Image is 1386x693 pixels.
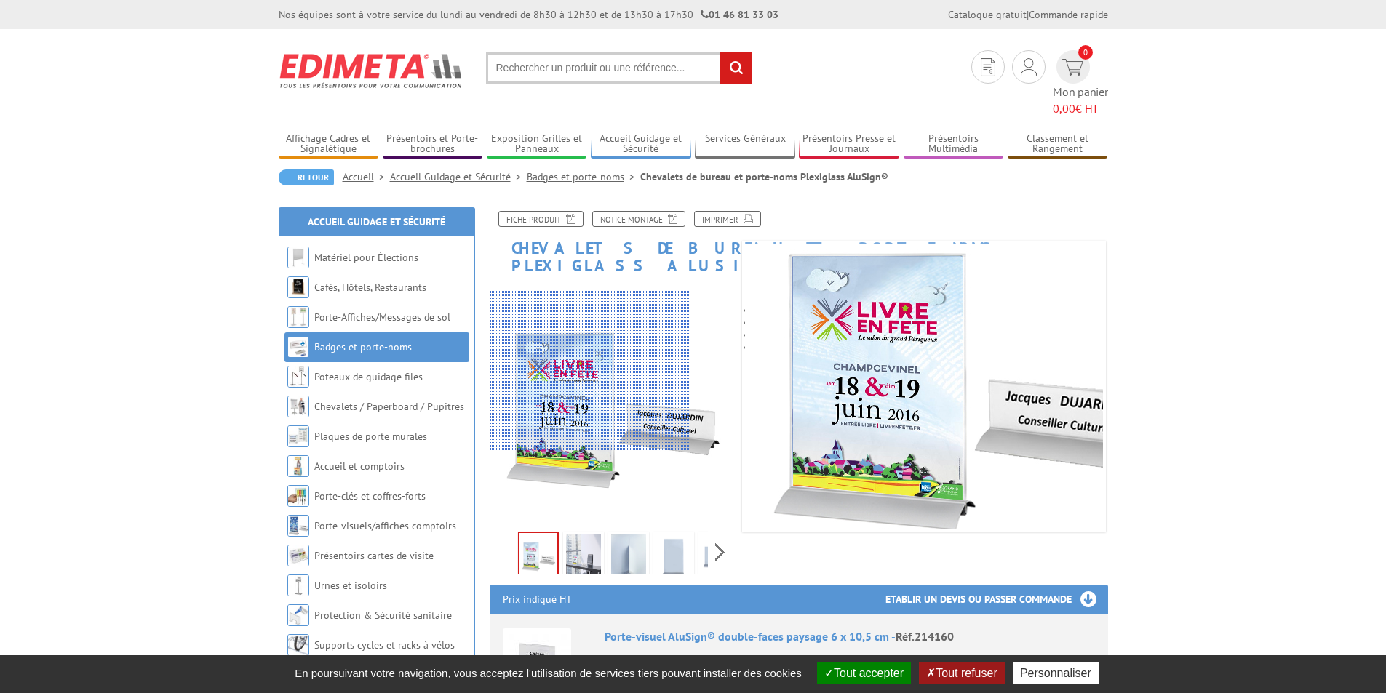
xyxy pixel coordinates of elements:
[896,629,954,644] span: Réf.214160
[981,58,995,76] img: devis rapide
[948,7,1108,22] div: |
[279,7,778,22] div: Nos équipes sont à votre service du lundi au vendredi de 8h30 à 12h30 et de 13h30 à 17h30
[640,169,888,184] li: Chevalets de bureau et porte-noms Plexiglass AluSign®
[287,574,309,596] img: Urnes et isoloirs
[279,44,464,97] img: Edimeta
[287,366,309,388] img: Poteaux de guidage files
[279,132,379,156] a: Affichage Cadres et Signalétique
[279,169,334,185] a: Retour
[720,52,752,84] input: rechercher
[1078,45,1093,60] span: 0
[591,132,691,156] a: Accueil Guidage et Sécurité
[287,634,309,656] img: Supports cycles et racks à vélos
[343,170,390,183] a: Accueil
[287,306,309,328] img: Porte-Affiches/Messages de sol
[1062,59,1083,76] img: devis rapide
[287,667,809,679] span: En poursuivant votre navigation, vous acceptez l'utilisation de services tiers pouvant installer ...
[1053,84,1108,117] span: Mon panier
[592,211,685,227] a: Notice Montage
[1013,662,1099,684] button: Personnaliser (fenêtre modale)
[314,400,464,413] a: Chevalets / Paperboard / Pupitres
[314,251,418,264] a: Matériel pour Élections
[713,540,727,564] span: Next
[308,215,445,228] a: Accueil Guidage et Sécurité
[314,370,423,383] a: Poteaux de guidage files
[605,628,1095,645] div: Porte-visuel AluSign® double-faces paysage 6 x 10,5 cm -
[287,604,309,626] img: Protection & Sécurité sanitaire
[287,515,309,537] img: Porte-visuels/affiches comptoirs
[527,170,640,183] a: Badges et porte-noms
[314,340,412,353] a: Badges et porte-noms
[498,211,584,227] a: Fiche produit
[817,662,911,684] button: Tout accepter
[701,8,778,21] strong: 01 46 81 33 03
[919,662,1004,684] button: Tout refuser
[314,460,405,473] a: Accueil et comptoirs
[1053,101,1075,116] span: 0,00
[799,132,899,156] a: Présentoirs Presse et Journaux
[656,534,691,580] img: porte_visuel_alusign_plexiglass_214160_compoir_bureau_3.jpg
[314,311,450,324] a: Porte-Affiches/Messages de sol
[701,534,736,580] img: porte_visuel_alusign_plexiglass_214160_compoir_bureau_4.jpg
[694,211,761,227] a: Imprimer
[605,649,1095,679] p: Format visuel : H 6 x L 10,5 cm - Sens paysage Encombrement H 8 x L 10,5 x P 8,5 cm
[314,489,426,502] a: Porte-clés et coffres-forts
[314,430,427,443] a: Plaques de porte murales
[287,455,309,477] img: Accueil et comptoirs
[487,132,587,156] a: Exposition Grilles et Panneaux
[611,534,646,580] img: porte_visuel_alusign_plexiglass_214160_compoir_bureau_2.jpg
[1021,58,1037,76] img: devis rapide
[904,132,1004,156] a: Présentoirs Multimédia
[383,132,483,156] a: Présentoirs et Porte-brochures
[287,545,309,566] img: Présentoirs cartes de visite
[503,585,572,614] p: Prix indiqué HT
[314,579,387,592] a: Urnes et isoloirs
[1029,8,1108,21] a: Commande rapide
[390,170,527,183] a: Accueil Guidage et Sécurité
[695,132,795,156] a: Services Généraux
[287,396,309,417] img: Chevalets / Paperboard / Pupitres
[744,162,1180,598] img: porte_noms_plexiglass_214160_1.jpg
[1008,132,1108,156] a: Classement et Rangement
[885,585,1108,614] h3: Etablir un devis ou passer commande
[287,485,309,507] img: Porte-clés et coffres-forts
[287,425,309,447] img: Plaques de porte murales
[948,8,1027,21] a: Catalogue gratuit
[287,276,309,298] img: Cafés, Hôtels, Restaurants
[287,247,309,268] img: Matériel pour Élections
[486,52,752,84] input: Rechercher un produit ou une référence...
[314,638,455,652] a: Supports cycles et racks à vélos
[1053,100,1108,117] span: € HT
[314,519,456,532] a: Porte-visuels/affiches comptoirs
[566,534,601,580] img: porte_visuel_alusign_plexiglass_214160_compoir_bureau_1.jpg
[287,336,309,358] img: Badges et porte-noms
[314,609,452,622] a: Protection & Sécurité sanitaire
[314,281,426,294] a: Cafés, Hôtels, Restaurants
[519,533,557,578] img: porte_noms_plexiglass_214160_1.jpg
[1053,50,1108,117] a: devis rapide 0 Mon panier 0,00€ HT
[314,549,434,562] a: Présentoirs cartes de visite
